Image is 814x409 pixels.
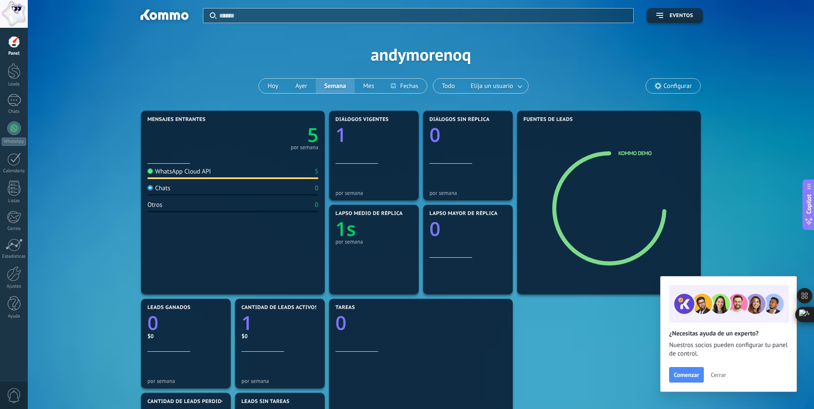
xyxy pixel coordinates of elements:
div: por semana [291,145,318,150]
span: Fuentes de leads [523,117,573,123]
button: Eventos [646,8,703,23]
span: Comenzar [674,372,699,378]
button: Elija un usuario [464,79,528,93]
img: Chats [147,185,153,191]
a: 0 [147,310,224,336]
div: Panel [2,51,26,56]
text: 1s [335,216,356,242]
div: 0 [315,201,318,209]
span: Eventos [670,13,693,19]
span: Configurar [664,82,692,90]
div: Leads [2,82,26,87]
div: Listas [2,198,26,204]
text: 1 [335,122,347,148]
div: 5 [315,168,318,176]
span: Cantidad de leads perdidos [147,399,229,405]
text: 0 [429,216,441,242]
span: Nuestros socios pueden configurar tu panel de control. [669,341,788,358]
div: Chats [147,184,170,192]
div: Calendario [2,168,26,174]
div: por semana [147,378,224,384]
text: 1 [241,310,253,336]
a: Kommo Demo [618,150,652,157]
span: Elija un usuario [469,80,515,92]
button: Mes [355,79,383,93]
button: Cerrar [707,368,730,381]
div: por semana [335,238,412,245]
a: 5 [233,122,318,148]
div: Ajustes [2,284,26,289]
div: Chats [2,109,26,115]
span: Lapso medio de réplica [335,211,403,217]
div: $0 [241,332,318,340]
button: Comenzar [669,367,704,383]
a: 1 [241,310,318,336]
text: 5 [307,122,318,148]
button: Semana [316,79,355,93]
button: Ayer [287,79,316,93]
span: Cantidad de leads activos [241,305,318,311]
div: Ayuda [2,314,26,319]
span: Diálogos sin réplica [429,117,490,123]
div: WhatsApp Cloud API [147,168,211,176]
span: Mensajes entrantes [147,117,206,123]
span: Leads sin tareas [241,399,289,405]
span: Leads ganados [147,305,191,311]
h2: ¿Necesitas ayuda de un experto? [669,330,788,338]
div: por semana [335,190,412,196]
button: Hoy [259,79,287,93]
a: 0 [335,310,506,336]
span: Copilot [805,194,813,214]
div: 0 [315,184,318,192]
div: Otros [147,201,162,209]
button: Fechas [382,79,426,93]
span: Cerrar [711,372,726,378]
div: por semana [429,190,506,196]
span: Tareas [335,305,355,311]
div: por semana [241,378,318,384]
div: Estadísticas [2,254,26,259]
div: Correo [2,226,26,232]
span: Diálogos vigentes [335,117,389,123]
img: WhatsApp Cloud API [147,168,153,174]
div: $0 [147,332,224,340]
div: WhatsApp [2,138,26,146]
text: 0 [335,310,347,336]
text: 0 [147,310,159,336]
span: Lapso mayor de réplica [429,211,497,217]
button: Todo [433,79,464,93]
text: 0 [429,122,441,148]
